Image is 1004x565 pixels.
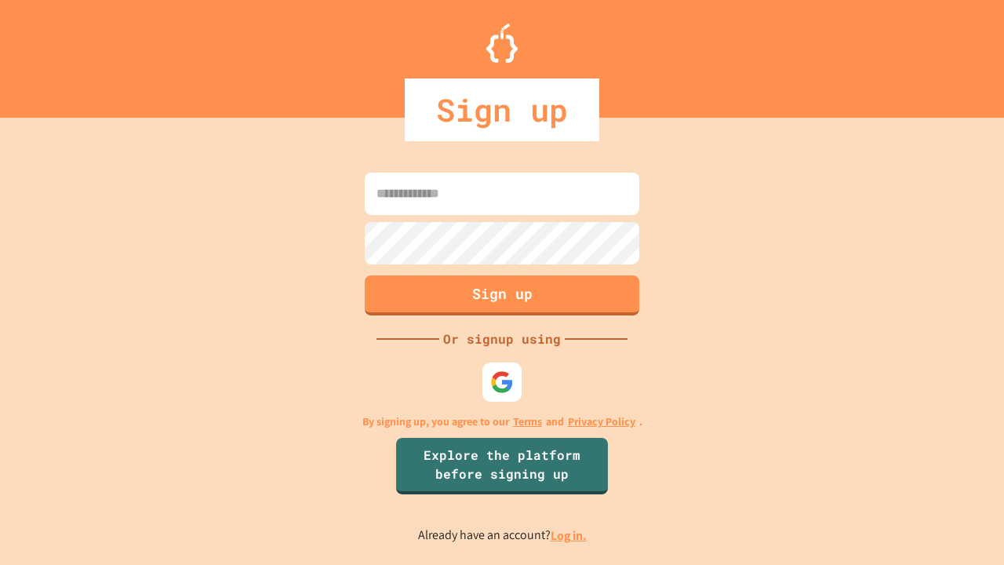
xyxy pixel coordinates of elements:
[365,275,639,315] button: Sign up
[418,526,587,545] p: Already have an account?
[439,330,565,348] div: Or signup using
[551,527,587,544] a: Log in.
[513,414,542,430] a: Terms
[396,438,608,494] a: Explore the platform before signing up
[568,414,635,430] a: Privacy Policy
[405,78,599,141] div: Sign up
[490,370,514,394] img: google-icon.svg
[362,414,642,430] p: By signing up, you agree to our and .
[486,24,518,63] img: Logo.svg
